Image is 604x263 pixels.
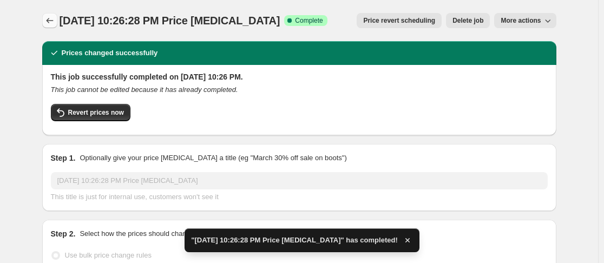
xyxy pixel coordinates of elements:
[446,13,490,28] button: Delete job
[80,153,346,163] p: Optionally give your price [MEDICAL_DATA] a title (eg "March 30% off sale on boots")
[191,235,397,246] span: "[DATE] 10:26:28 PM Price [MEDICAL_DATA]" has completed!
[51,228,76,239] h2: Step 2.
[295,16,323,25] span: Complete
[51,86,238,94] i: This job cannot be edited because it has already completed.
[65,251,152,259] span: Use bulk price change rules
[501,16,541,25] span: More actions
[68,108,124,117] span: Revert prices now
[42,13,57,28] button: Price change jobs
[60,15,280,27] span: [DATE] 10:26:28 PM Price [MEDICAL_DATA]
[80,228,194,239] p: Select how the prices should change
[51,172,548,189] input: 30% off holiday sale
[51,193,219,201] span: This title is just for internal use, customers won't see it
[494,13,556,28] button: More actions
[51,104,130,121] button: Revert prices now
[363,16,435,25] span: Price revert scheduling
[452,16,483,25] span: Delete job
[51,71,548,82] h2: This job successfully completed on [DATE] 10:26 PM.
[357,13,442,28] button: Price revert scheduling
[62,48,158,58] h2: Prices changed successfully
[51,153,76,163] h2: Step 1.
